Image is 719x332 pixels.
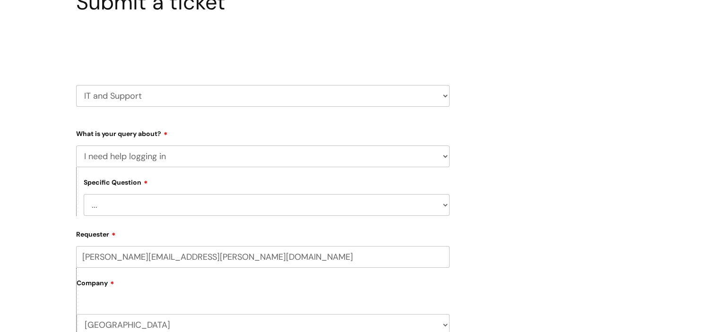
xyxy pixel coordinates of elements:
[76,227,450,238] label: Requester
[76,37,450,54] h2: Select issue type
[77,276,450,297] label: Company
[84,177,148,187] label: Specific Question
[76,127,450,138] label: What is your query about?
[76,246,450,268] input: Email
